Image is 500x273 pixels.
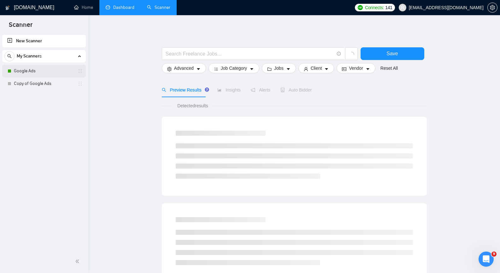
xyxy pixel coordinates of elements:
[14,65,74,77] a: Google Ads
[196,67,201,71] span: caret-down
[75,258,81,264] span: double-left
[217,88,222,92] span: area-chart
[147,5,170,10] a: searchScanner
[221,65,247,72] span: Job Category
[251,87,270,92] span: Alerts
[78,68,83,74] span: holder
[491,252,497,257] span: 9
[349,52,354,57] span: loading
[304,67,308,71] span: user
[342,67,346,71] span: idcard
[209,63,259,73] button: barsJob Categorycaret-down
[166,50,334,58] input: Search Freelance Jobs...
[4,20,38,33] span: Scanner
[365,4,384,11] span: Connects:
[488,5,497,10] span: setting
[380,65,398,72] a: Reset All
[366,67,370,71] span: caret-down
[311,65,322,72] span: Client
[487,3,497,13] button: setting
[487,5,497,10] a: setting
[167,67,172,71] span: setting
[174,65,194,72] span: Advanced
[2,35,86,47] li: New Scanner
[251,88,255,92] span: notification
[17,50,42,62] span: My Scanners
[262,63,296,73] button: folderJobscaret-down
[2,50,86,90] li: My Scanners
[400,5,405,10] span: user
[250,67,254,71] span: caret-down
[7,35,81,47] a: New Scanner
[324,67,329,71] span: caret-down
[479,252,494,267] iframe: Intercom live chat
[386,50,398,57] span: Save
[337,52,341,56] span: info-circle
[162,88,166,92] span: search
[361,47,424,60] button: Save
[267,67,272,71] span: folder
[286,67,291,71] span: caret-down
[4,51,15,61] button: search
[358,5,363,10] img: upwork-logo.png
[162,87,207,92] span: Preview Results
[5,54,14,58] span: search
[214,67,218,71] span: bars
[280,87,312,92] span: Auto Bidder
[337,63,375,73] button: idcardVendorcaret-down
[106,5,134,10] a: dashboardDashboard
[162,63,206,73] button: settingAdvancedcaret-down
[274,65,284,72] span: Jobs
[217,87,241,92] span: Insights
[385,4,392,11] span: 141
[173,102,212,109] span: Detected results
[280,88,285,92] span: robot
[298,63,334,73] button: userClientcaret-down
[78,81,83,86] span: holder
[74,5,93,10] a: homeHome
[14,77,74,90] a: Copy of Google Ads
[204,87,210,92] div: Tooltip anchor
[349,65,363,72] span: Vendor
[5,3,10,13] img: logo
